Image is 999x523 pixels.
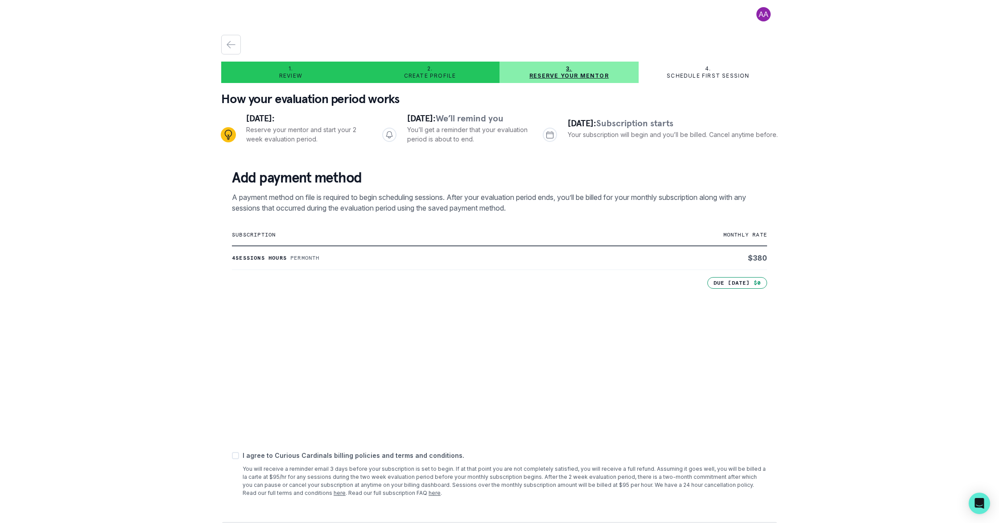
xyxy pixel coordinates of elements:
[404,72,456,79] p: Create profile
[596,117,673,129] span: Subscription starts
[427,65,433,72] p: 2.
[232,192,767,213] p: A payment method on file is required to begin scheduling sessions. After your evaluation period e...
[279,72,302,79] p: Review
[969,493,990,514] div: Open Intercom Messenger
[230,287,769,438] iframe: Secure payment input frame
[289,65,293,72] p: 1.
[407,125,529,144] p: You’ll get a reminder that your evaluation period is about to end.
[232,169,767,187] p: Add payment method
[290,254,320,261] p: Per month
[589,246,767,270] td: $ 380
[334,490,346,496] a: here
[714,279,750,286] p: Due [DATE]
[243,465,767,497] p: You will receive a reminder email 3 days before your subscription is set to begin. If at that poi...
[246,112,275,124] span: [DATE]:
[529,72,609,79] p: Reserve your mentor
[705,65,711,72] p: 4.
[232,231,589,238] p: subscription
[589,231,767,238] p: monthly rate
[749,7,778,21] button: profile picture
[568,130,778,139] p: Your subscription will begin and you’ll be billed. Cancel anytime before.
[232,254,287,261] p: 4 sessions hours
[754,279,761,286] p: $0
[246,125,368,144] p: Reserve your mentor and start your 2 week evaluation period.
[566,65,572,72] p: 3.
[568,117,596,129] span: [DATE]:
[667,72,749,79] p: Schedule first session
[429,490,441,496] a: here
[243,451,767,460] p: I agree to Curious Cardinals billing policies and terms and conditions.
[221,90,778,108] p: How your evaluation period works
[221,112,778,158] div: Progress
[407,112,436,124] span: [DATE]:
[436,112,504,124] span: We’ll remind you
